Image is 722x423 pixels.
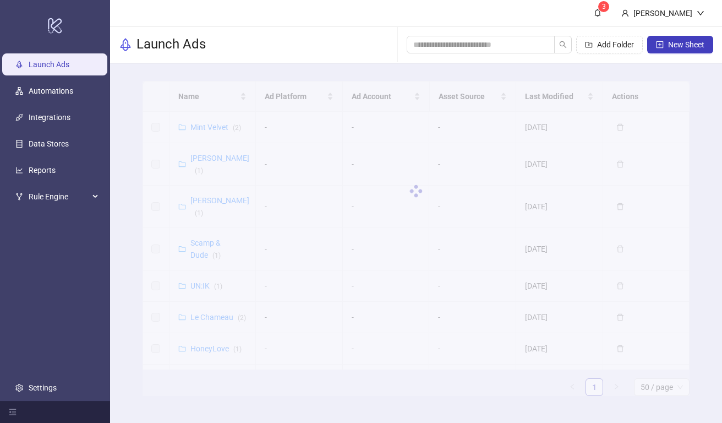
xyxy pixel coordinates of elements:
sup: 3 [598,1,609,12]
a: Data Stores [29,139,69,148]
span: rocket [119,38,132,51]
span: down [697,9,704,17]
h3: Launch Ads [136,36,206,53]
a: Reports [29,166,56,175]
span: Rule Engine [29,186,89,208]
button: Add Folder [576,36,643,53]
a: Launch Ads [29,60,69,69]
span: plus-square [656,41,664,48]
span: user [621,9,629,17]
span: New Sheet [668,40,704,49]
span: Add Folder [597,40,634,49]
span: fork [15,193,23,200]
a: Settings [29,383,57,392]
a: Integrations [29,113,70,122]
button: New Sheet [647,36,713,53]
span: bell [594,9,601,17]
span: 3 [602,3,606,10]
span: folder-add [585,41,593,48]
a: Automations [29,86,73,95]
span: search [559,41,567,48]
span: menu-fold [9,408,17,416]
div: [PERSON_NAME] [629,7,697,19]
